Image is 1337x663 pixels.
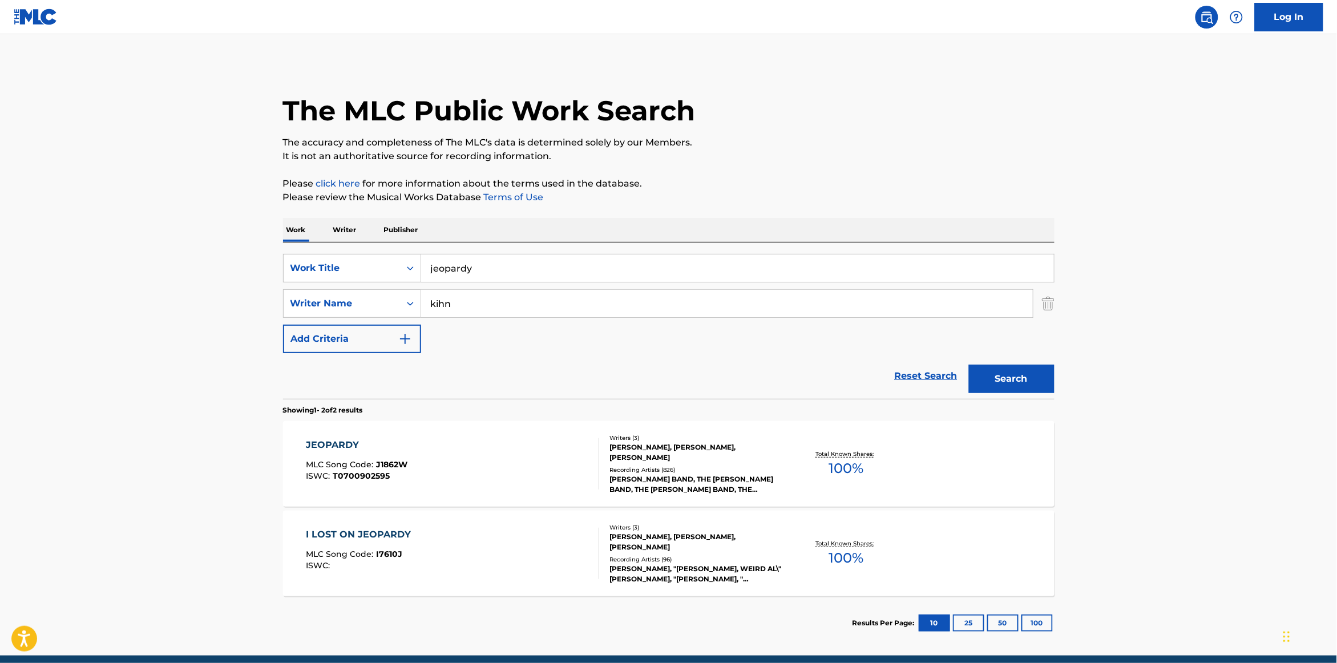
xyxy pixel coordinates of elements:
div: Writers ( 3 ) [610,523,782,532]
div: Writers ( 3 ) [610,434,782,442]
div: [PERSON_NAME], [PERSON_NAME], [PERSON_NAME] [610,442,782,463]
div: Help [1225,6,1248,29]
div: Writer Name [290,297,393,310]
span: MLC Song Code : [306,459,376,470]
a: click here [316,178,361,189]
p: Publisher [381,218,422,242]
div: [PERSON_NAME], [PERSON_NAME], [PERSON_NAME] [610,532,782,552]
a: Public Search [1195,6,1218,29]
span: I7610J [376,549,402,559]
p: Please review the Musical Works Database [283,191,1055,204]
p: Total Known Shares: [816,450,877,458]
div: [PERSON_NAME], "[PERSON_NAME], WEIRD AL\"[PERSON_NAME], "[PERSON_NAME], "[PERSON_NAME] [610,564,782,584]
a: Terms of Use [482,192,544,203]
form: Search Form [283,254,1055,399]
img: search [1200,10,1214,24]
img: 9d2ae6d4665cec9f34b9.svg [398,332,412,346]
button: Add Criteria [283,325,421,353]
button: 25 [953,615,984,632]
div: Drag [1283,620,1290,654]
div: Work Title [290,261,393,275]
p: Work [283,218,309,242]
p: Showing 1 - 2 of 2 results [283,405,363,415]
span: 100 % [829,548,864,568]
span: ISWC : [306,560,333,571]
img: Delete Criterion [1042,289,1055,318]
span: J1862W [376,459,407,470]
a: JEOPARDYMLC Song Code:J1862WISWC:T0700902595Writers (3)[PERSON_NAME], [PERSON_NAME], [PERSON_NAME... [283,421,1055,507]
span: ISWC : [306,471,333,481]
a: I LOST ON JEOPARDYMLC Song Code:I7610JISWC:Writers (3)[PERSON_NAME], [PERSON_NAME], [PERSON_NAME]... [283,511,1055,596]
div: Recording Artists ( 96 ) [610,555,782,564]
button: 100 [1021,615,1053,632]
div: [PERSON_NAME] BAND, THE [PERSON_NAME] BAND, THE [PERSON_NAME] BAND, THE [PERSON_NAME] BAND, [PERS... [610,474,782,495]
div: JEOPARDY [306,438,407,452]
button: 10 [919,615,950,632]
p: The accuracy and completeness of The MLC's data is determined solely by our Members. [283,136,1055,149]
button: 50 [987,615,1019,632]
img: MLC Logo [14,9,58,25]
p: Total Known Shares: [816,539,877,548]
p: Writer [330,218,360,242]
a: Reset Search [889,363,963,389]
span: MLC Song Code : [306,549,376,559]
p: Please for more information about the terms used in the database. [283,177,1055,191]
img: help [1230,10,1243,24]
p: Results Per Page: [853,618,918,628]
button: Search [969,365,1055,393]
h1: The MLC Public Work Search [283,94,696,128]
p: It is not an authoritative source for recording information. [283,149,1055,163]
div: Recording Artists ( 826 ) [610,466,782,474]
span: 100 % [829,458,864,479]
a: Log In [1255,3,1323,31]
span: T0700902595 [333,471,390,481]
iframe: Chat Widget [1280,608,1337,663]
div: I LOST ON JEOPARDY [306,528,417,541]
